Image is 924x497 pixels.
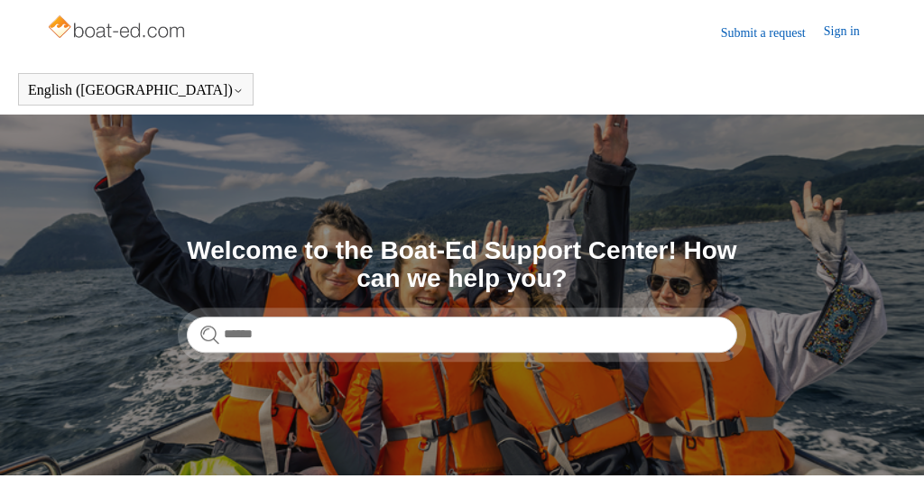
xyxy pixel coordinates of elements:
img: Boat-Ed Help Center home page [46,11,189,47]
a: Sign in [824,22,878,43]
input: Search [187,317,737,353]
button: English ([GEOGRAPHIC_DATA]) [28,82,244,98]
a: Submit a request [721,23,824,42]
h1: Welcome to the Boat-Ed Support Center! How can we help you? [187,237,737,293]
